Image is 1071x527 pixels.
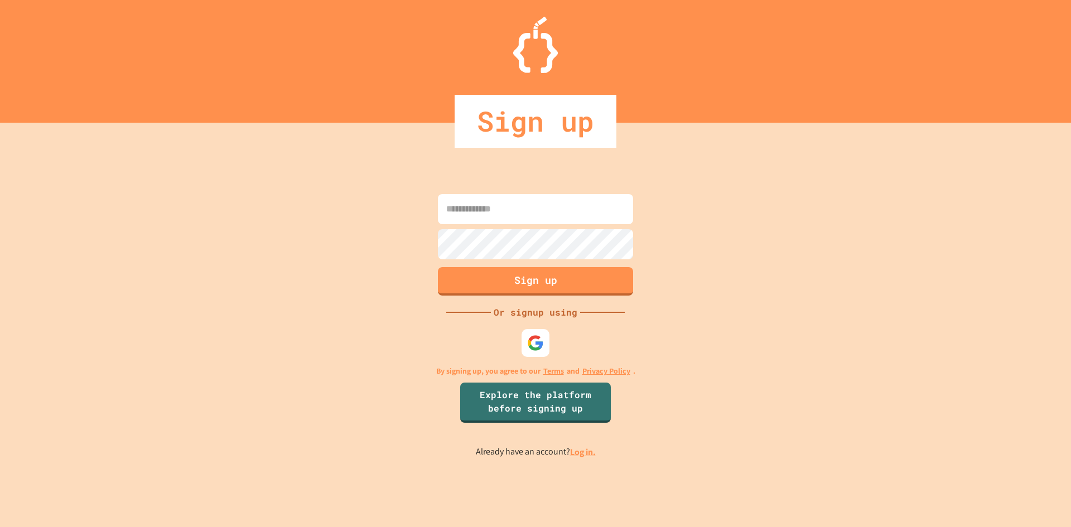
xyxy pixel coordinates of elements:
[1024,482,1060,516] iframe: chat widget
[978,434,1060,481] iframe: chat widget
[491,306,580,319] div: Or signup using
[436,365,635,377] p: By signing up, you agree to our and .
[527,335,544,351] img: google-icon.svg
[570,446,596,458] a: Log in.
[476,445,596,459] p: Already have an account?
[582,365,630,377] a: Privacy Policy
[513,17,558,73] img: Logo.svg
[438,267,633,296] button: Sign up
[455,95,616,148] div: Sign up
[460,383,611,423] a: Explore the platform before signing up
[543,365,564,377] a: Terms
